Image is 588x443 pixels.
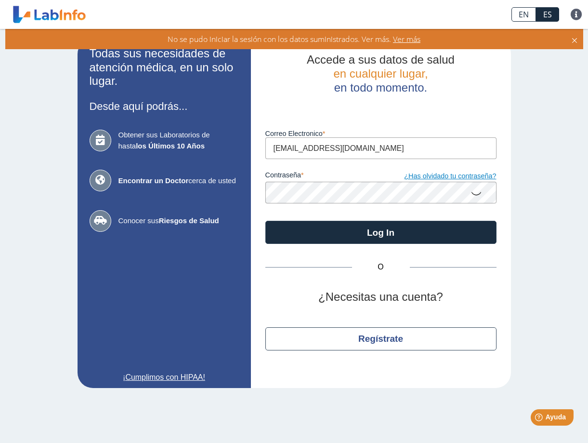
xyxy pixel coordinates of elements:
span: O [352,261,410,273]
span: Accede a sus datos de salud [307,53,455,66]
b: los Últimos 10 Años [136,142,205,150]
label: Correo Electronico [265,130,497,137]
b: Encontrar un Doctor [118,176,189,185]
h2: ¿Necesitas una cuenta? [265,290,497,304]
button: Regístrate [265,327,497,350]
h2: Todas sus necesidades de atención médica, en un solo lugar. [90,47,239,88]
span: en todo momento. [334,81,427,94]
span: cerca de usted [118,175,239,187]
a: ¡Cumplimos con HIPAA! [90,372,239,383]
h3: Desde aquí podrás... [90,100,239,112]
span: Conocer sus [118,215,239,227]
b: Riesgos de Salud [159,216,219,225]
button: Log In [265,221,497,244]
iframe: Help widget launcher [502,405,577,432]
span: Ver más [391,34,420,44]
span: Obtener sus Laboratorios de hasta [118,130,239,151]
span: en cualquier lugar, [333,67,428,80]
span: No se pudo iniciar la sesión con los datos suministrados. Ver más. [168,34,391,44]
a: EN [511,7,536,22]
a: ES [536,7,559,22]
a: ¿Has olvidado tu contraseña? [381,171,497,182]
label: contraseña [265,171,381,182]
